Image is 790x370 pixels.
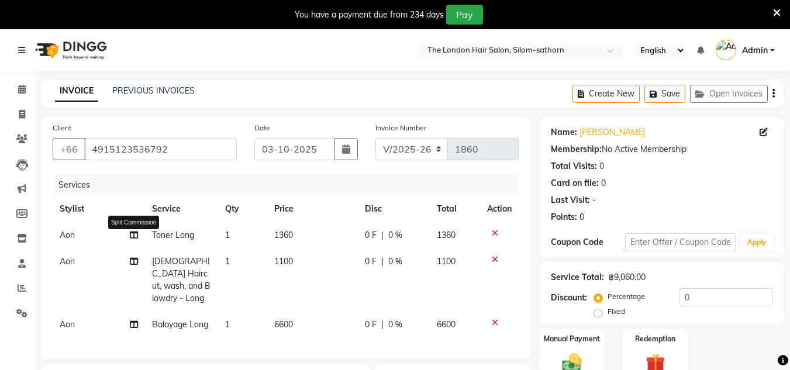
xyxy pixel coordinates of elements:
span: Aon [60,230,75,240]
span: 0 % [388,229,402,241]
div: 0 [601,177,606,189]
span: 6600 [437,319,456,330]
label: Fixed [608,306,625,317]
span: | [381,255,384,268]
th: Service [145,196,219,222]
span: Toner Long [152,230,194,240]
a: INVOICE [55,81,98,102]
label: Redemption [635,334,675,344]
img: Admin [716,40,736,60]
span: 0 F [365,229,377,241]
div: 0 [579,211,584,223]
button: Pay [446,5,483,25]
div: Membership: [551,143,602,155]
div: No Active Membership [551,143,772,155]
div: Total Visits: [551,160,597,172]
span: 1 [225,230,230,240]
div: - [592,194,596,206]
span: Admin [742,44,768,57]
span: 0 % [388,319,402,331]
div: Discount: [551,292,587,304]
input: Enter Offer / Coupon Code [625,233,736,251]
div: Last Visit: [551,194,590,206]
span: 0 % [388,255,402,268]
div: Points: [551,211,577,223]
div: Name: [551,126,577,139]
th: Disc [358,196,430,222]
span: 1 [225,319,230,330]
span: 1360 [274,230,293,240]
th: Stylist [53,196,145,222]
div: Service Total: [551,271,604,283]
div: ฿9,060.00 [609,271,646,283]
label: Date [254,123,270,133]
label: Manual Payment [544,334,600,344]
button: Open Invoices [690,85,768,103]
img: logo [30,34,110,67]
a: [PERSON_NAME] [579,126,645,139]
div: 0 [599,160,604,172]
input: Search by Name/Mobile/Email/Code [84,138,237,160]
span: | [381,229,384,241]
label: Invoice Number [375,123,426,133]
th: Price [267,196,358,222]
span: [DEMOGRAPHIC_DATA] Haircut, wash, and Blowdry - Long [152,256,211,303]
button: Apply [740,234,774,251]
button: Save [644,85,685,103]
label: Client [53,123,71,133]
span: 1360 [437,230,456,240]
span: 6600 [274,319,293,330]
span: 0 F [365,255,377,268]
button: Create New [572,85,640,103]
button: +66 [53,138,85,160]
th: Action [480,196,519,222]
th: Total [430,196,481,222]
span: Balayage Long [152,319,208,330]
div: You have a payment due from 234 days [295,9,444,21]
span: Aon [60,256,75,267]
div: Card on file: [551,177,599,189]
span: Aon [60,319,75,330]
div: Split Commission [108,216,159,229]
label: Percentage [608,291,645,302]
div: Coupon Code [551,236,625,248]
span: 0 F [365,319,377,331]
span: | [381,319,384,331]
span: 1 [225,256,230,267]
a: PREVIOUS INVOICES [112,85,195,96]
th: Qty [218,196,267,222]
span: 1100 [437,256,456,267]
div: Services [54,174,527,196]
span: 1100 [274,256,293,267]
